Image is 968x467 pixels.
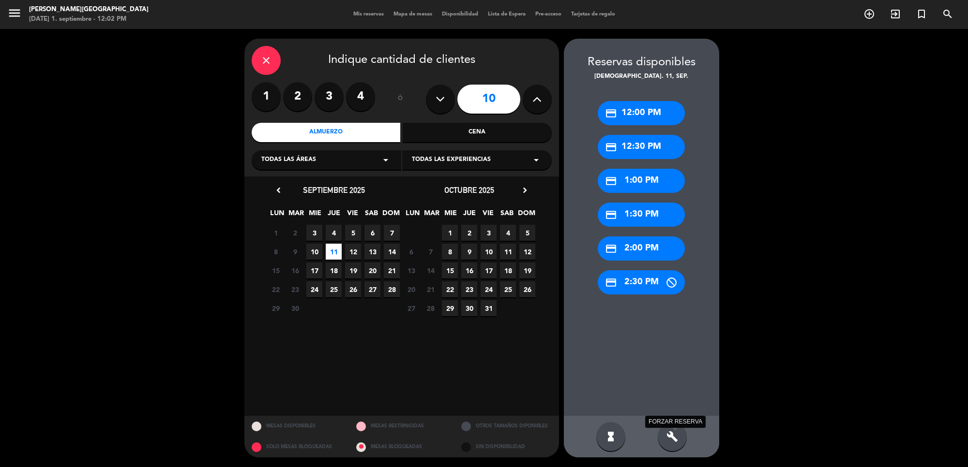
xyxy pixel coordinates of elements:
[519,281,535,297] span: 26
[437,12,483,17] span: Disponibilidad
[346,82,375,111] label: 4
[268,225,284,241] span: 1
[29,15,149,24] div: [DATE] 1. septiembre - 12:02 PM
[326,207,342,223] span: JUE
[244,437,349,457] div: SOLO MESAS BLOQUEADAS
[454,416,559,437] div: OTROS TAMAÑOS DIPONIBLES
[530,154,542,166] i: arrow_drop_down
[405,207,421,223] span: LUN
[7,6,22,24] button: menu
[481,300,497,316] span: 31
[326,281,342,297] span: 25
[260,55,272,66] i: close
[403,281,419,297] span: 20
[454,437,559,457] div: SIN DISPONIBILIDAD
[349,416,454,437] div: MESAS RESTRINGIDAS
[326,244,342,260] span: 11
[605,107,617,119] i: credit_card
[518,207,534,223] span: DOM
[287,244,303,260] span: 9
[461,225,477,241] span: 2
[326,263,342,278] span: 18
[442,207,458,223] span: MIE
[442,281,458,297] span: 22
[423,207,439,223] span: MAR
[7,6,22,20] i: menu
[382,207,398,223] span: DOM
[345,207,361,223] span: VIE
[520,185,530,195] i: chevron_right
[380,154,392,166] i: arrow_drop_down
[268,244,284,260] span: 8
[423,281,439,297] span: 21
[384,281,400,297] span: 28
[268,300,284,316] span: 29
[916,8,927,20] i: turned_in_not
[244,416,349,437] div: MESAS DISPONIBLES
[481,225,497,241] span: 3
[598,203,685,227] div: 1:30 PM
[605,431,617,442] i: hourglass_full
[605,141,617,153] i: credit_card
[403,300,419,316] span: 27
[364,244,380,260] span: 13
[384,263,400,278] span: 21
[863,8,875,20] i: add_circle_outline
[461,281,477,297] span: 23
[564,72,719,82] div: [DEMOGRAPHIC_DATA]. 11, sep.
[306,244,322,260] span: 10
[261,155,316,165] span: Todas las áreas
[268,281,284,297] span: 22
[403,244,419,260] span: 6
[519,225,535,241] span: 5
[412,155,491,165] span: Todas las experiencias
[442,225,458,241] span: 1
[519,263,535,278] span: 19
[442,300,458,316] span: 29
[645,416,706,428] div: FORZAR RESERVA
[287,263,303,278] span: 16
[519,244,535,260] span: 12
[403,263,419,278] span: 13
[500,263,516,278] span: 18
[598,135,685,159] div: 12:30 PM
[385,82,416,116] div: ó
[384,244,400,260] span: 14
[384,225,400,241] span: 7
[306,263,322,278] span: 17
[345,263,361,278] span: 19
[423,300,439,316] span: 28
[598,236,685,261] div: 2:00 PM
[461,244,477,260] span: 9
[288,207,304,223] span: MAR
[269,207,285,223] span: LUN
[287,225,303,241] span: 2
[442,244,458,260] span: 8
[326,225,342,241] span: 4
[389,12,437,17] span: Mapa de mesas
[349,437,454,457] div: MESAS BLOQUEADAS
[530,12,566,17] span: Pre-acceso
[423,263,439,278] span: 14
[268,263,284,278] span: 15
[287,281,303,297] span: 23
[423,244,439,260] span: 7
[481,263,497,278] span: 17
[403,123,552,142] div: Cena
[605,243,617,255] i: credit_card
[500,225,516,241] span: 4
[252,123,401,142] div: Almuerzo
[483,12,530,17] span: Lista de Espera
[303,185,365,195] span: septiembre 2025
[345,244,361,260] span: 12
[306,225,322,241] span: 3
[461,207,477,223] span: JUE
[29,5,149,15] div: [PERSON_NAME][GEOGRAPHIC_DATA]
[306,281,322,297] span: 24
[307,207,323,223] span: MIE
[345,225,361,241] span: 5
[315,82,344,111] label: 3
[566,12,620,17] span: Tarjetas de regalo
[500,244,516,260] span: 11
[890,8,901,20] i: exit_to_app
